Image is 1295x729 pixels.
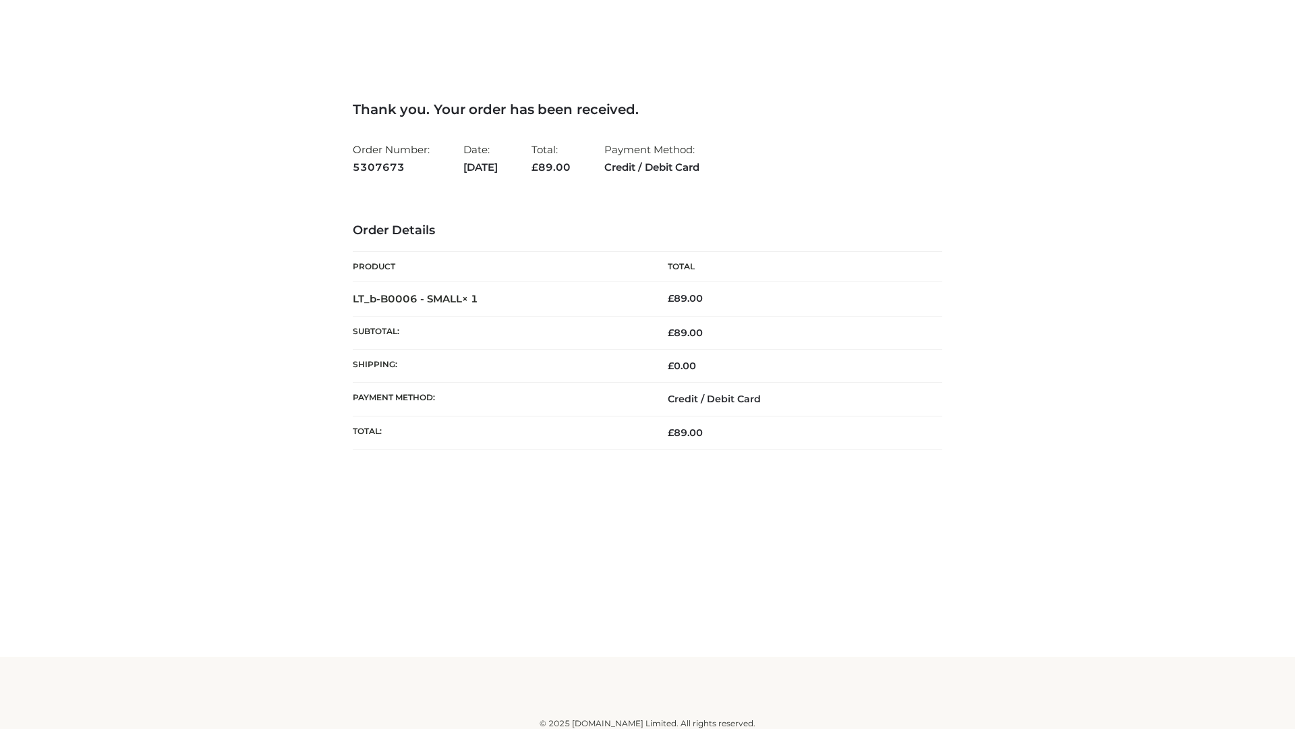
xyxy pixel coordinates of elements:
span: £ [668,360,674,372]
strong: [DATE] [463,159,498,176]
th: Total [647,252,942,282]
bdi: 0.00 [668,360,696,372]
th: Payment method: [353,383,647,416]
span: £ [668,427,674,439]
th: Product [353,252,647,282]
span: £ [668,292,674,304]
strong: 5307673 [353,159,430,176]
li: Order Number: [353,138,430,179]
span: £ [531,161,538,173]
th: Subtotal: [353,316,647,349]
span: 89.00 [668,327,703,339]
li: Payment Method: [604,138,699,179]
strong: × 1 [462,292,478,305]
strong: Credit / Debit Card [604,159,699,176]
th: Shipping: [353,350,647,383]
span: 89.00 [668,427,703,439]
td: Credit / Debit Card [647,383,942,416]
li: Total: [531,138,571,179]
th: Total: [353,416,647,449]
h3: Thank you. Your order has been received. [353,101,942,117]
span: £ [668,327,674,339]
strong: LT_b-B0006 - SMALL [353,292,478,305]
li: Date: [463,138,498,179]
span: 89.00 [531,161,571,173]
h3: Order Details [353,223,942,238]
bdi: 89.00 [668,292,703,304]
